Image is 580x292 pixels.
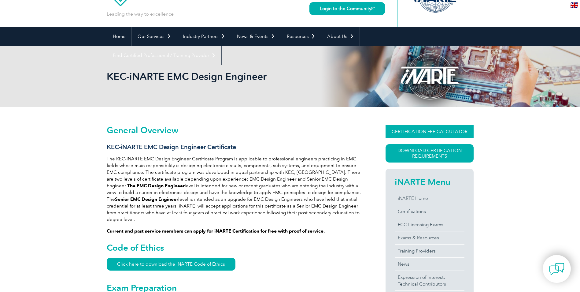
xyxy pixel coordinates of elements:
[107,46,221,65] a: Find Certified Professional / Training Provider
[395,245,464,257] a: Training Providers
[395,177,464,187] h2: iNARTE Menu
[371,7,375,10] img: open_square.png
[395,271,464,290] a: Expression of Interest:Technical Contributors
[107,27,131,46] a: Home
[177,27,231,46] a: Industry Partners
[127,183,185,189] strong: The EMC Design Engineer
[386,125,474,138] a: CERTIFICATION FEE CALCULATOR
[107,125,364,135] h2: General Overview
[107,11,174,17] p: Leading the way to excellence
[231,27,281,46] a: News & Events
[395,258,464,271] a: News
[571,2,578,8] img: en
[107,70,342,82] h1: KEC-iNARTE EMC Design Engineer
[132,27,177,46] a: Our Services
[395,192,464,205] a: iNARTE Home
[395,205,464,218] a: Certifications
[107,258,235,271] a: Click here to download the iNARTE Code of Ethics
[395,218,464,231] a: FCC Licensing Exams
[107,143,364,151] h3: KEC-iNARTE EMC Design Engineer Certificate
[107,243,364,253] h2: Code of Ethics
[107,228,325,234] strong: Current and past service members can apply for iNARTE Certification for free with proof of service.
[107,155,364,223] p: The KEC-iNARTE EMC Design Engineer Certificate Program is applicable to professional engineers pr...
[395,231,464,244] a: Exams & Resources
[321,27,360,46] a: About Us
[309,2,385,15] a: Login to the Community
[115,197,178,202] strong: Senior EMC Design Engineer
[281,27,321,46] a: Resources
[549,261,564,277] img: contact-chat.png
[386,144,474,163] a: Download Certification Requirements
